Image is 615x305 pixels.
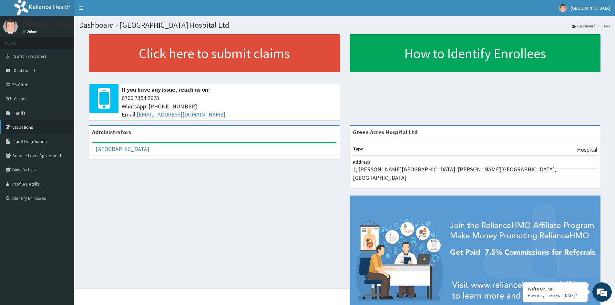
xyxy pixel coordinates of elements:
span: Tariff Negotiation [14,138,47,144]
a: Dashboard [572,23,596,29]
b: If you have any issue, reach us on: [122,86,210,93]
li: Here [596,23,610,29]
p: 1, [PERSON_NAME][GEOGRAPHIC_DATA], [PERSON_NAME][GEOGRAPHIC_DATA], [GEOGRAPHIC_DATA]. [353,165,598,182]
b: Administrators [92,128,131,136]
b: Type [353,146,364,152]
a: Click here to submit claims [89,34,340,72]
a: [GEOGRAPHIC_DATA] [96,145,149,153]
span: Switch Providers [14,53,47,59]
a: How to Identify Enrollees [350,34,601,72]
img: User Image [3,19,18,34]
p: How may I help you today? [528,293,583,298]
span: Tariffs [14,110,26,116]
a: Online [23,29,38,34]
b: Address [353,159,370,165]
p: Hospital [577,146,597,154]
h1: Dashboard - [GEOGRAPHIC_DATA] Hospital Ltd [79,21,610,29]
span: Dashboard [14,67,35,73]
img: User Image [559,4,567,12]
span: 0700 7354 2623 WhatsApp: [PHONE_NUMBER] Email: [122,94,337,119]
strong: Green Acres Hospital Ltd [353,128,418,136]
p: [GEOGRAPHIC_DATA] [23,21,76,27]
div: We're Online! [528,286,583,292]
span: [GEOGRAPHIC_DATA] [571,5,610,11]
a: [EMAIL_ADDRESS][DOMAIN_NAME] [137,111,225,118]
span: Claims [14,96,26,102]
